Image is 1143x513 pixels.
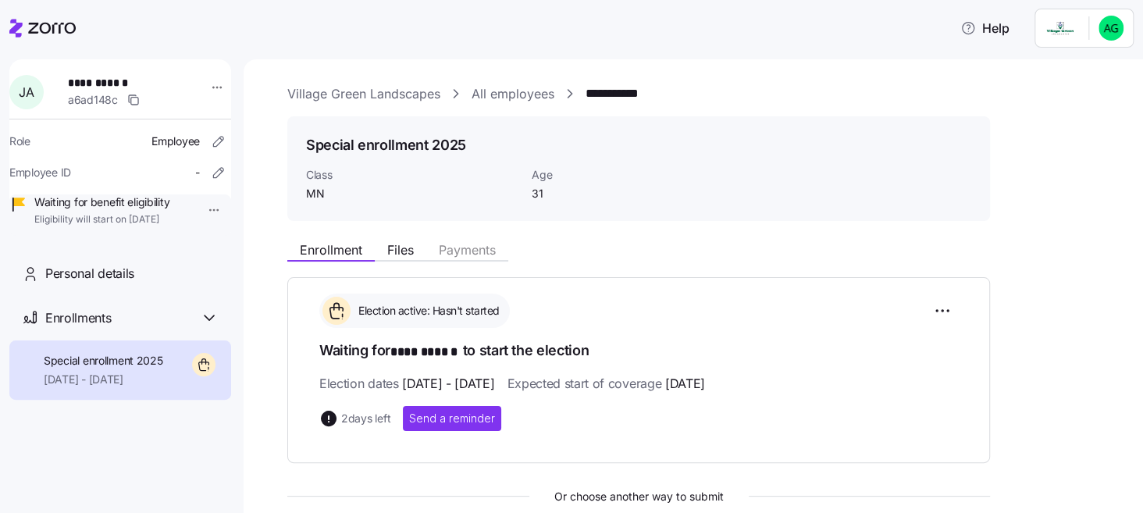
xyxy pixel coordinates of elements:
[665,374,705,394] span: [DATE]
[287,84,440,104] a: Village Green Landscapes
[1045,19,1076,37] img: Employer logo
[195,165,200,180] span: -
[341,411,390,426] span: 2 days left
[151,134,200,149] span: Employee
[319,374,494,394] span: Election dates
[354,303,500,319] span: Election active: Hasn't started
[532,167,689,183] span: Age
[409,411,495,426] span: Send a reminder
[306,186,519,201] span: MN
[68,92,118,108] span: a6ad148c
[34,213,169,226] span: Eligibility will start on [DATE]
[45,264,134,283] span: Personal details
[9,165,71,180] span: Employee ID
[960,19,1009,37] span: Help
[34,194,169,210] span: Waiting for benefit eligibility
[439,244,496,256] span: Payments
[306,167,519,183] span: Class
[287,488,990,505] span: Or choose another way to submit
[507,374,704,394] span: Expected start of coverage
[1098,16,1123,41] img: d553475d8374689f22e54354502039c2
[387,244,414,256] span: Files
[306,135,466,155] h1: Special enrollment 2025
[44,353,163,369] span: Special enrollment 2025
[44,372,163,387] span: [DATE] - [DATE]
[472,84,554,104] a: All employees
[403,406,501,431] button: Send a reminder
[948,12,1022,44] button: Help
[532,186,689,201] span: 31
[300,244,362,256] span: Enrollment
[45,308,111,328] span: Enrollments
[9,134,30,149] span: Role
[319,340,958,362] h1: Waiting for to start the election
[19,86,34,98] span: J A
[402,374,494,394] span: [DATE] - [DATE]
